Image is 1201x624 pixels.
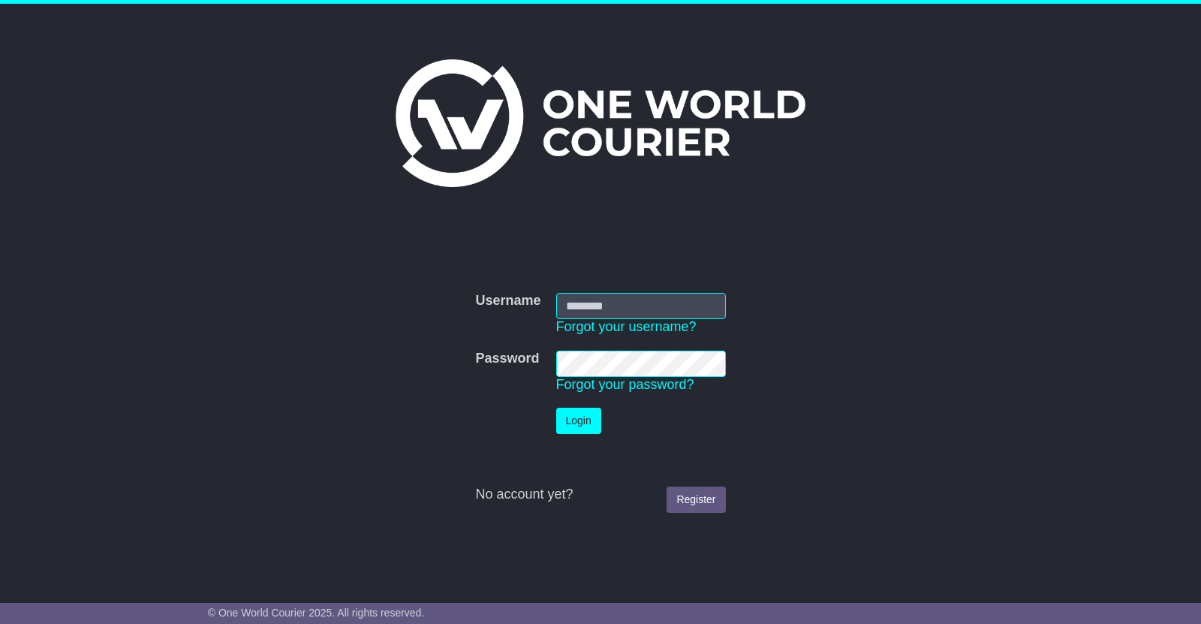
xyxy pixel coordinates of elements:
[556,319,697,334] a: Forgot your username?
[556,408,601,434] button: Login
[667,487,725,513] a: Register
[475,487,725,503] div: No account yet?
[208,607,425,619] span: © One World Courier 2025. All rights reserved.
[396,59,805,187] img: One World
[475,351,539,367] label: Password
[475,293,540,309] label: Username
[556,377,694,392] a: Forgot your password?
